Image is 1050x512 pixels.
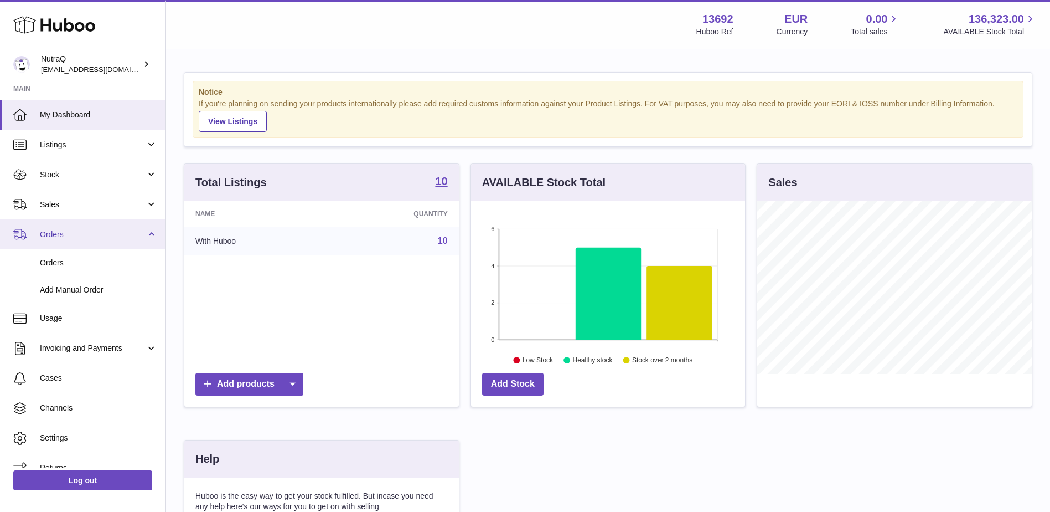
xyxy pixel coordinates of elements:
[184,201,329,227] th: Name
[41,65,163,74] span: [EMAIL_ADDRESS][DOMAIN_NAME]
[40,229,146,240] span: Orders
[40,343,146,354] span: Invoicing and Payments
[40,403,157,413] span: Channels
[329,201,458,227] th: Quantity
[435,176,447,189] a: 10
[195,175,267,190] h3: Total Listings
[40,258,157,268] span: Orders
[851,12,900,37] a: 0.00 Total sales
[632,356,692,364] text: Stock over 2 months
[40,285,157,295] span: Add Manual Order
[195,491,448,512] p: Huboo is the easy way to get your stock fulfilled. But incase you need any help here's our ways f...
[438,236,448,245] a: 10
[435,176,447,187] strong: 10
[491,263,494,269] text: 4
[199,111,267,132] a: View Listings
[195,452,219,467] h3: Help
[13,470,152,490] a: Log out
[40,433,157,443] span: Settings
[768,175,797,190] h3: Sales
[969,12,1024,27] span: 136,323.00
[777,27,808,37] div: Currency
[13,56,30,73] img: log@nutraq.com
[40,170,146,180] span: Stock
[199,87,1017,98] strong: Notice
[482,373,544,396] a: Add Stock
[195,373,303,396] a: Add products
[523,356,554,364] text: Low Stock
[696,27,733,37] div: Huboo Ref
[702,12,733,27] strong: 13692
[943,12,1037,37] a: 136,323.00 AVAILABLE Stock Total
[199,99,1017,132] div: If you're planning on sending your products internationally please add required customs informati...
[866,12,888,27] span: 0.00
[491,336,494,343] text: 0
[851,27,900,37] span: Total sales
[40,373,157,383] span: Cases
[491,226,494,232] text: 6
[184,227,329,255] td: With Huboo
[40,313,157,324] span: Usage
[40,140,146,150] span: Listings
[491,299,494,306] text: 2
[40,463,157,473] span: Returns
[943,27,1037,37] span: AVAILABLE Stock Total
[40,199,146,210] span: Sales
[41,54,141,75] div: NutraQ
[482,175,606,190] h3: AVAILABLE Stock Total
[40,110,157,120] span: My Dashboard
[572,356,613,364] text: Healthy stock
[784,12,808,27] strong: EUR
